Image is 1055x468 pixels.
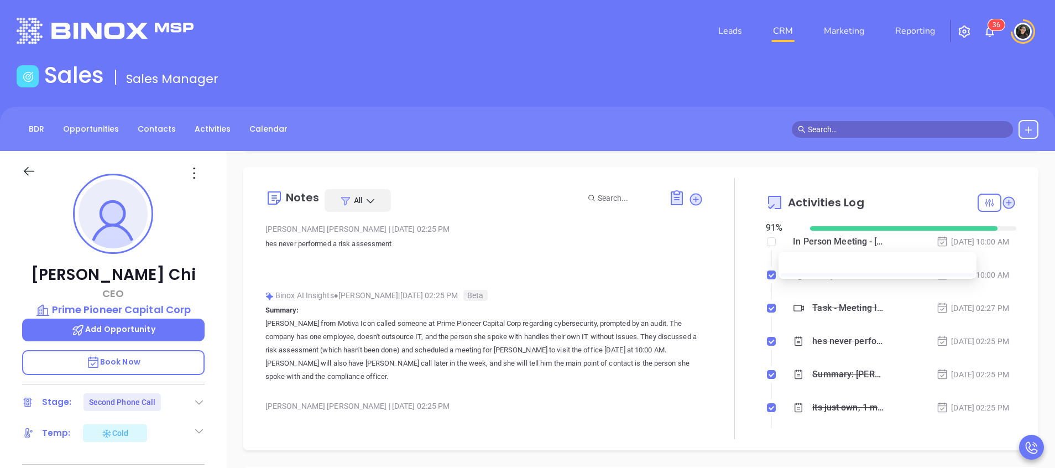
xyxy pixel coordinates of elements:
div: In Person Meeting - [PERSON_NAME] [793,233,885,250]
p: [PERSON_NAME] Chi [22,265,205,285]
div: Temp: [42,425,71,441]
div: Cold [101,427,128,440]
div: Stage: [42,394,72,410]
span: All [354,195,362,206]
div: [PERSON_NAME] [PERSON_NAME] [DATE] 02:25 PM [265,221,703,237]
span: | [389,402,390,410]
div: [DATE] 10:00 AM [936,236,1009,248]
div: Notes [286,192,320,203]
div: 91 % [766,221,796,235]
input: Search... [598,192,656,204]
div: [DATE] 02:27 PM [936,302,1009,314]
span: 6 [996,21,1000,29]
a: Calendar [243,120,294,138]
div: [DATE] 02:25 PM [936,335,1009,347]
span: ● [334,291,339,300]
span: Beta [463,290,487,301]
span: Book Now [86,356,140,367]
img: user [1014,23,1032,40]
div: [DATE] 02:25 PM [936,368,1009,381]
a: Prime Pioneer Capital Corp [22,302,205,318]
sup: 36 [988,19,1005,30]
b: Summary: [265,306,299,314]
a: Reporting [891,20,939,42]
p: hes never performed a risk assessment [265,237,703,251]
p: [PERSON_NAME] from Motiva Icon called someone at Prime Pioneer Capital Corp regarding cybersecuri... [265,317,703,383]
img: logo [17,18,194,44]
img: profile-user [79,179,148,248]
img: iconNotification [983,25,996,38]
div: Binox AI Insights [PERSON_NAME] | [DATE] 02:25 PM [265,287,703,304]
a: Activities [188,120,237,138]
div: [PERSON_NAME] [PERSON_NAME] [DATE] 02:25 PM [265,398,703,414]
a: Contacts [131,120,182,138]
a: CRM [769,20,797,42]
input: Search… [808,123,1007,136]
a: BDR [22,120,51,138]
span: 3 [993,21,996,29]
div: hes never performed a risk assessment [812,333,885,350]
a: Opportunities [56,120,126,138]
span: Add Opportunity [71,324,155,335]
span: search [798,126,806,133]
span: Activities Log [788,197,864,208]
div: Summary: [PERSON_NAME] from Motiva Icon called someone at Prime Pioneer Capital Corp regarding cy... [812,366,885,383]
div: Second Phone Call [89,393,156,411]
div: Task - Meeting In Person Meeting - [PERSON_NAME] [812,300,885,316]
div: its just own, 1 man band and he received an audit from the dfs. he says he would stop by our offi... [812,399,885,416]
a: Marketing [819,20,869,42]
span: Sales Manager [126,70,218,87]
h1: Sales [44,62,104,89]
img: iconSetting [958,25,971,38]
a: Leads [714,20,746,42]
span: | [389,225,390,233]
div: [DATE] 02:25 PM [936,402,1009,414]
p: CEO [22,286,205,301]
img: svg%3e [265,292,274,300]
